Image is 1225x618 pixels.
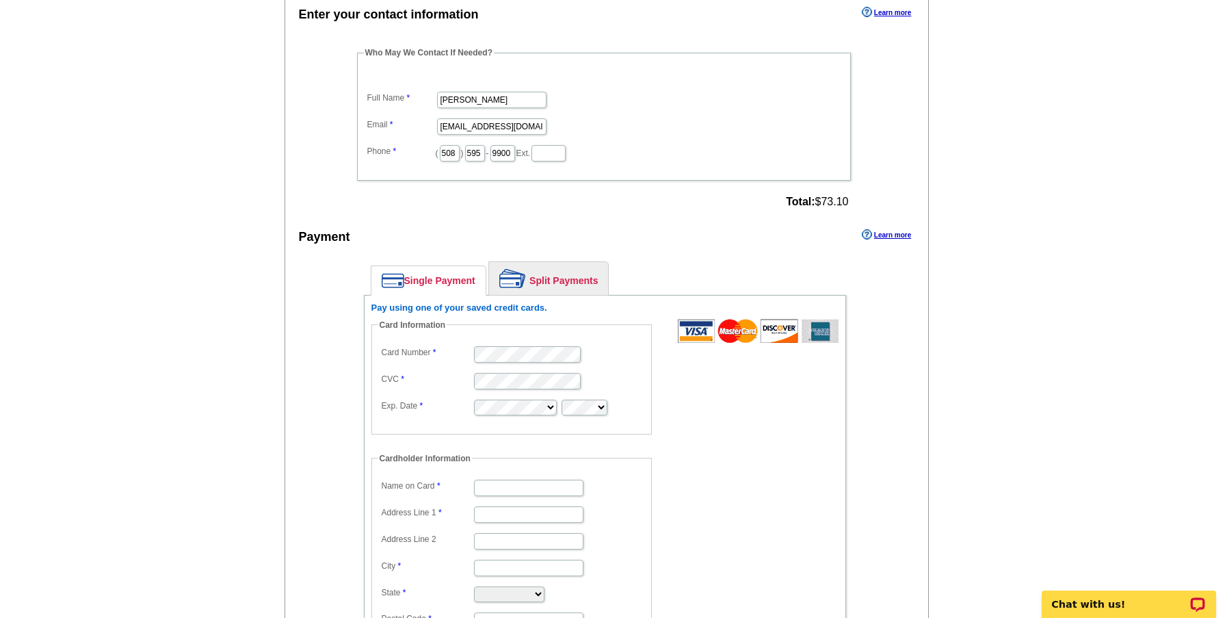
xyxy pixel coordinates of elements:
[382,480,473,492] label: Name on Card
[382,587,473,599] label: State
[371,302,839,313] h6: Pay using one of your saved credit cards.
[367,118,436,131] label: Email
[786,196,848,208] span: $73.10
[364,142,844,163] dd: ( ) - Ext.
[364,47,494,59] legend: Who May We Contact If Needed?
[367,92,436,104] label: Full Name
[862,7,911,18] a: Learn more
[786,196,815,207] strong: Total:
[489,262,608,295] a: Split Payments
[299,5,479,24] div: Enter your contact information
[382,533,473,545] label: Address Line 2
[382,560,473,572] label: City
[371,266,486,295] a: Single Payment
[382,346,473,359] label: Card Number
[382,373,473,385] label: CVC
[499,269,526,288] img: split-payment.png
[382,506,473,519] label: Address Line 1
[378,452,472,465] legend: Cardholder Information
[367,145,436,157] label: Phone
[382,400,473,412] label: Exp. Date
[378,319,447,331] legend: Card Information
[1033,575,1225,618] iframe: LiveChat chat widget
[299,228,350,246] div: Payment
[382,273,404,288] img: single-payment.png
[678,319,839,343] img: acceptedCards.gif
[862,229,911,240] a: Learn more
